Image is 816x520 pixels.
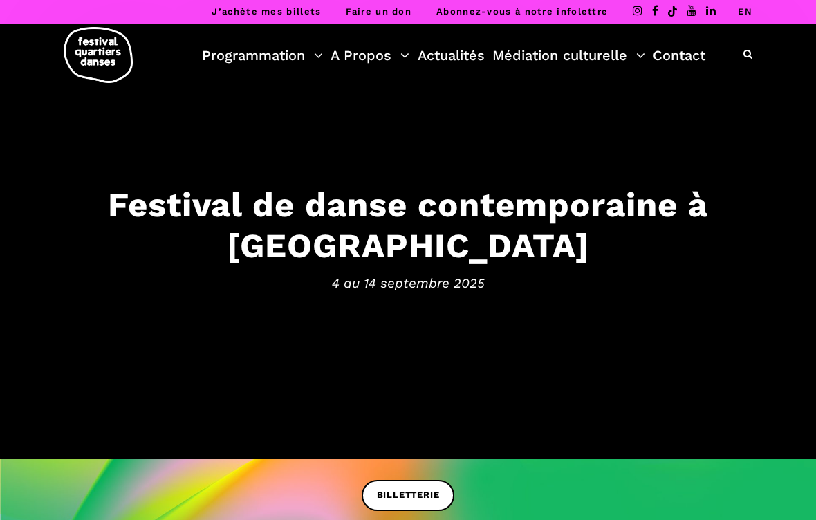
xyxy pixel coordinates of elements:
[418,44,485,67] a: Actualités
[738,6,752,17] a: EN
[202,44,323,67] a: Programmation
[14,273,802,294] span: 4 au 14 septembre 2025
[331,44,409,67] a: A Propos
[346,6,411,17] a: Faire un don
[64,27,133,83] img: logo-fqd-med
[436,6,608,17] a: Abonnez-vous à notre infolettre
[377,488,440,503] span: BILLETTERIE
[362,480,455,511] a: BILLETTERIE
[14,185,802,266] h3: Festival de danse contemporaine à [GEOGRAPHIC_DATA]
[212,6,321,17] a: J’achète mes billets
[653,44,705,67] a: Contact
[492,44,645,67] a: Médiation culturelle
